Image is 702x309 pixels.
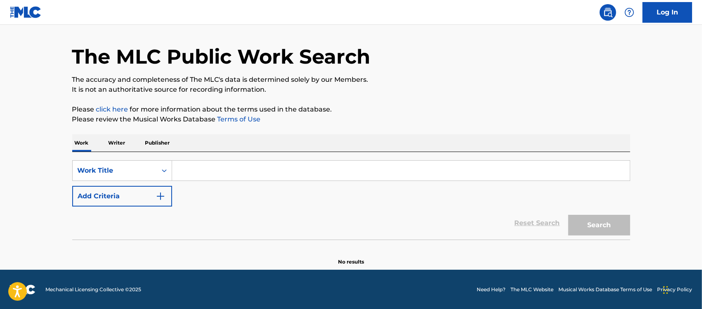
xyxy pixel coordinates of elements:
span: Mechanical Licensing Collective © 2025 [45,286,141,293]
p: It is not an authoritative source for recording information. [72,85,630,95]
a: Log In [643,2,692,23]
form: Search Form [72,160,630,240]
a: The MLC Website [511,286,553,293]
a: Terms of Use [216,115,261,123]
img: search [603,7,613,17]
a: Need Help? [477,286,506,293]
a: Public Search [600,4,616,21]
h1: The MLC Public Work Search [72,44,371,69]
p: Please review the Musical Works Database [72,114,630,124]
p: Please for more information about the terms used in the database. [72,105,630,114]
div: Help [621,4,638,21]
img: help [624,7,634,17]
a: Privacy Policy [657,286,692,293]
a: click here [96,105,128,113]
div: Drag [663,278,668,302]
p: Work [72,134,91,152]
img: 9d2ae6d4665cec9f34b9.svg [156,191,165,201]
div: Work Title [78,166,152,176]
p: Publisher [143,134,173,152]
button: Add Criteria [72,186,172,207]
img: logo [10,285,35,295]
p: No results [338,248,364,266]
p: Writer [106,134,128,152]
a: Musical Works Database Terms of Use [558,286,652,293]
iframe: Chat Widget [661,269,702,309]
p: The accuracy and completeness of The MLC's data is determined solely by our Members. [72,75,630,85]
img: MLC Logo [10,6,42,18]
